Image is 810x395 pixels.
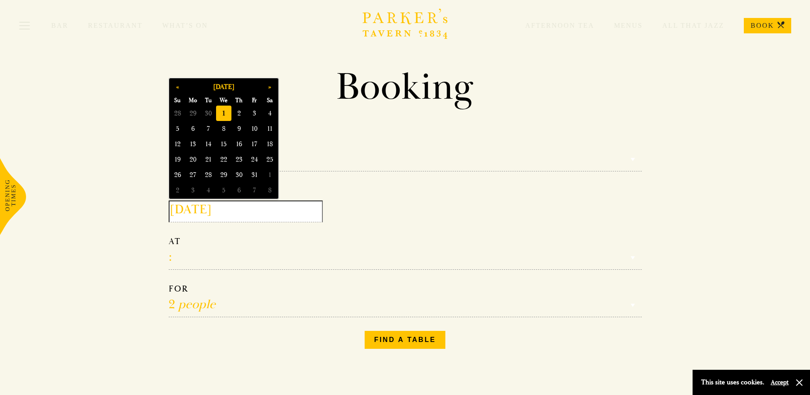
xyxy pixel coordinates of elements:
span: 7 [201,121,216,136]
span: 2 [231,106,247,121]
span: 8 [262,183,278,198]
span: Fr [247,95,262,106]
span: 30 [201,106,216,121]
span: Sa [262,95,278,106]
button: [DATE] [185,79,262,94]
span: 6 [231,183,247,198]
span: 18 [262,136,278,152]
span: 21 [201,152,216,167]
button: » [262,79,278,94]
span: 7 [247,183,262,198]
span: 3 [247,106,262,121]
button: « [170,79,185,94]
p: This site uses cookies. [701,376,764,389]
span: 14 [201,136,216,152]
span: 9 [231,121,247,136]
span: 1 [262,167,278,183]
span: 24 [247,152,262,167]
span: 27 [185,167,201,183]
span: 10 [247,121,262,136]
span: Th [231,95,247,106]
span: 16 [231,136,247,152]
span: 11 [262,121,278,136]
span: 22 [216,152,231,167]
span: 12 [170,136,185,152]
button: Find a table [365,331,445,349]
span: 6 [185,121,201,136]
span: We [216,95,231,106]
span: 20 [185,152,201,167]
span: 26 [170,167,185,183]
span: 19 [170,152,185,167]
span: 4 [201,183,216,198]
button: Close and accept [795,378,804,387]
span: 1 [216,106,231,121]
span: 8 [216,121,231,136]
span: 15 [216,136,231,152]
span: 29 [216,167,231,183]
span: 28 [201,167,216,183]
span: Mo [185,95,201,106]
span: Su [170,95,185,106]
button: Accept [771,378,789,386]
span: 29 [185,106,201,121]
span: 13 [185,136,201,152]
span: 3 [185,183,201,198]
h1: Booking [162,64,649,110]
span: 2 [170,183,185,198]
span: 5 [170,121,185,136]
span: 4 [262,106,278,121]
span: 31 [247,167,262,183]
span: 25 [262,152,278,167]
span: Tu [201,95,216,106]
span: 30 [231,167,247,183]
span: 17 [247,136,262,152]
span: 28 [170,106,185,121]
span: 5 [216,183,231,198]
span: 23 [231,152,247,167]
